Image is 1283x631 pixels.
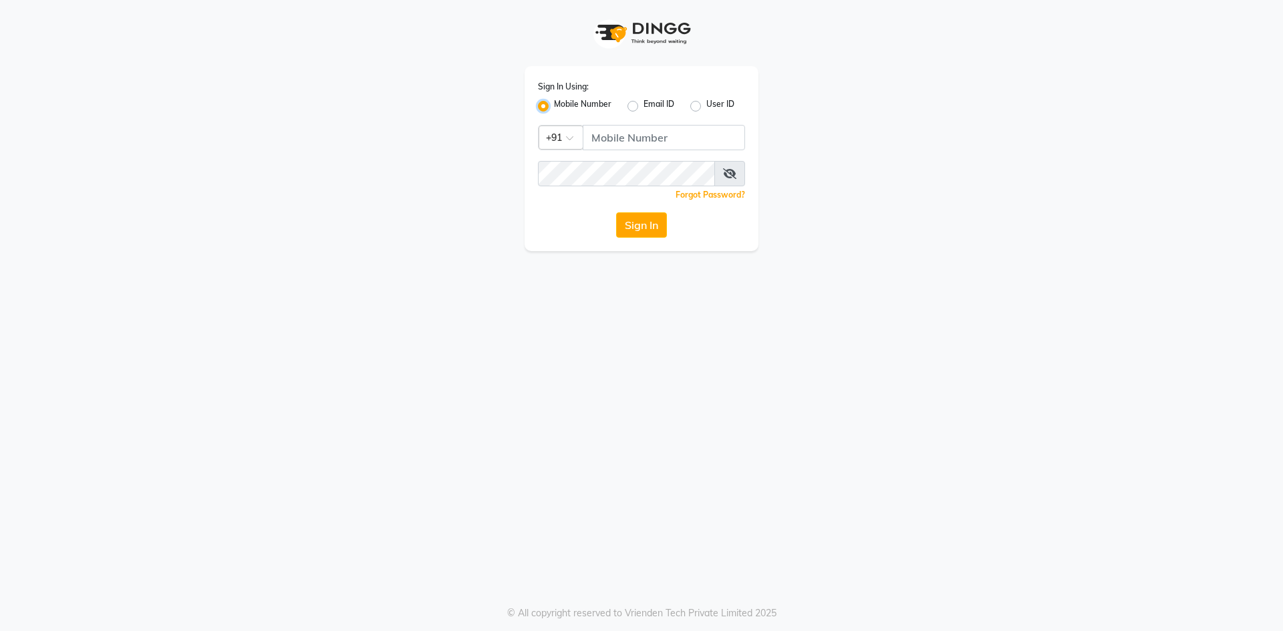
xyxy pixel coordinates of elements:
label: Mobile Number [554,98,611,114]
button: Sign In [616,212,667,238]
a: Forgot Password? [676,190,745,200]
img: logo1.svg [588,13,695,53]
label: Sign In Using: [538,81,589,93]
input: Username [538,161,715,186]
label: User ID [706,98,734,114]
input: Username [583,125,745,150]
label: Email ID [644,98,674,114]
